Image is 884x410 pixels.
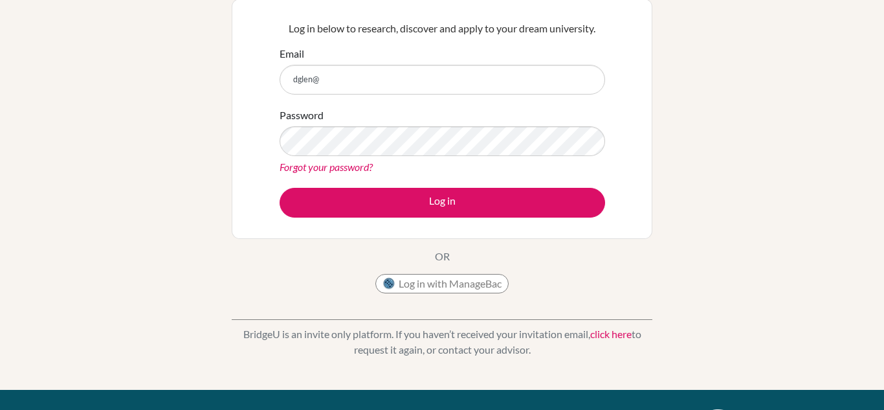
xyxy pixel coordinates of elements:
[232,326,652,358] p: BridgeU is an invite only platform. If you haven’t received your invitation email, to request it ...
[280,161,373,173] a: Forgot your password?
[590,328,632,340] a: click here
[280,108,324,123] label: Password
[280,188,605,218] button: Log in
[280,21,605,36] p: Log in below to research, discover and apply to your dream university.
[280,46,304,62] label: Email
[435,249,450,264] p: OR
[375,274,509,293] button: Log in with ManageBac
